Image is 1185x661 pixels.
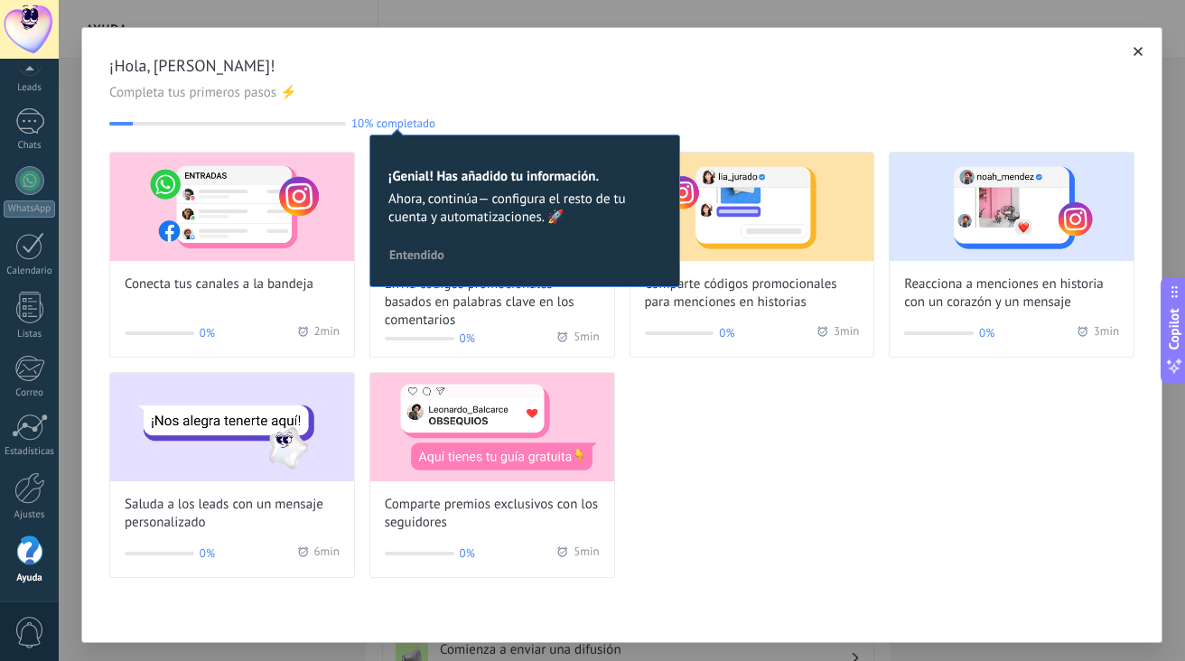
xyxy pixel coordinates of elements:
[109,84,1134,102] span: Completa tus primeros pasos ⚡
[4,82,56,94] div: Leads
[630,153,874,261] img: Share promo codes for story mentions
[460,330,475,348] span: 0%
[4,200,55,218] div: WhatsApp
[385,275,600,330] span: Envía códigos promocionales basados en palabras clave en los comentarios
[1165,309,1183,350] span: Copilot
[904,275,1119,312] span: Reacciona a menciones en historia con un corazón y un mensaje
[4,265,56,277] div: Calendario
[381,241,453,268] button: Entendido
[979,324,994,342] span: 0%
[1094,324,1119,342] span: 3 min
[200,545,215,563] span: 0%
[834,324,859,342] span: 3 min
[574,545,599,563] span: 5 min
[110,373,354,481] img: Greet leads with a custom message (Wizard onboarding modal)
[351,116,435,130] span: 10% completado
[388,191,661,227] span: Ahora, continúa— configura el resto de tu cuenta y automatizaciones. 🚀
[370,373,614,481] img: Share exclusive rewards with followers
[4,573,56,584] div: Ayuda
[109,55,1134,77] span: ¡Hola, [PERSON_NAME]!
[4,140,56,152] div: Chats
[719,324,734,342] span: 0%
[388,168,661,185] h2: ¡Genial! Has añadido tu información.
[4,446,56,458] div: Estadísticas
[645,275,860,312] span: Comparte códigos promocionales para menciones en historias
[125,496,340,532] span: Saluda a los leads con un mensaje personalizado
[314,545,340,563] span: 6 min
[200,324,215,342] span: 0%
[389,248,444,261] span: Entendido
[110,153,354,261] img: Connect your channels to the inbox
[460,545,475,563] span: 0%
[890,153,1134,261] img: React to story mentions with a heart and personalized message
[4,329,56,340] div: Listas
[125,275,313,293] span: Conecta tus canales a la bandeja
[574,330,599,348] span: 5 min
[314,324,340,342] span: 2 min
[4,387,56,399] div: Correo
[4,509,56,521] div: Ajustes
[385,496,600,532] span: Comparte premios exclusivos con los seguidores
